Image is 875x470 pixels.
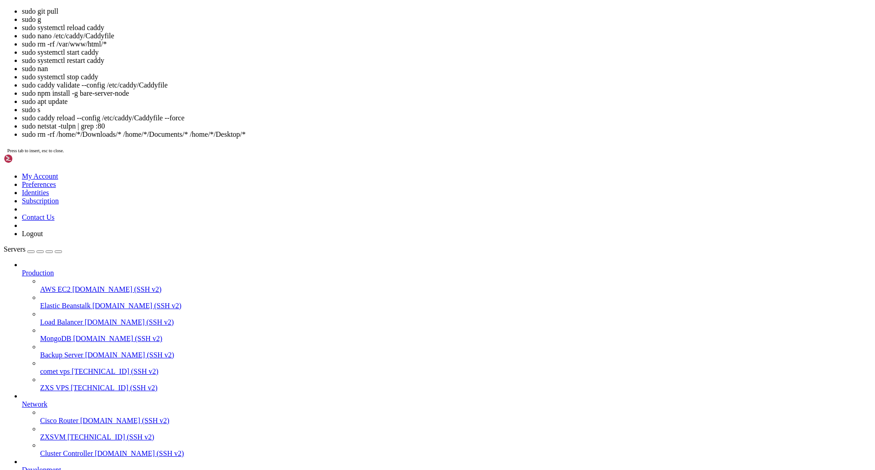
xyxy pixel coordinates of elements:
[71,384,157,392] span: [TECHNICAL_ID] (SSH v2)
[4,81,757,89] x-row: root@zxs-vps:/var/www/html#
[72,285,162,293] span: [DOMAIN_NAME] (SSH v2)
[40,417,78,424] span: Cisco Router
[40,449,93,457] span: Cluster Controller
[95,449,184,457] span: [DOMAIN_NAME] (SSH v2)
[22,106,871,114] li: sudo s
[22,24,871,32] li: sudo systemctl reload caddy
[40,367,70,375] span: comet vps
[40,326,871,343] li: MongoDB [DOMAIN_NAME] (SSH v2)
[40,285,871,294] a: AWS EC2 [DOMAIN_NAME] (SSH v2)
[40,433,871,441] a: ZXSVM [TECHNICAL_ID] (SSH v2)
[40,449,871,458] a: Cluster Controller [DOMAIN_NAME] (SSH v2)
[22,213,55,221] a: Contact Us
[85,318,174,326] span: [DOMAIN_NAME] (SSH v2)
[40,294,871,310] li: Elastic Beanstalk [DOMAIN_NAME] (SSH v2)
[22,172,58,180] a: My Account
[40,277,871,294] li: AWS EC2 [DOMAIN_NAME] (SSH v2)
[93,302,182,310] span: [DOMAIN_NAME] (SSH v2)
[22,89,871,98] li: sudo npm install -g bare-server-node
[22,130,871,139] li: sudo rm -rf /home/*/Downloads/* /home/*/Documents/* /home/*/Desktop/*
[4,27,757,35] x-row: the exact distribution terms for each program are described in the
[40,318,871,326] a: Load Balancer [DOMAIN_NAME] (SSH v2)
[22,230,43,238] a: Logout
[22,48,871,57] li: sudo systemctl start caddy
[22,7,871,15] li: sudo git pull
[40,359,871,376] li: comet vps [TECHNICAL_ID] (SSH v2)
[85,351,175,359] span: [DOMAIN_NAME] (SSH v2)
[22,98,871,106] li: sudo apt update
[80,417,170,424] span: [DOMAIN_NAME] (SSH v2)
[72,367,158,375] span: [TECHNICAL_ID] (SSH v2)
[4,154,56,163] img: Shellngn
[22,32,871,40] li: sudo nano /etc/caddy/Caddyfile
[22,81,871,89] li: sudo caddy validate --config /etc/caddy/Caddyfile
[22,40,871,48] li: sudo rm -rf /var/www/html/*
[22,189,49,196] a: Identities
[22,181,56,188] a: Preferences
[40,408,871,425] li: Cisco Router [DOMAIN_NAME] (SSH v2)
[22,269,54,277] span: Production
[40,425,871,441] li: ZXSVM [TECHNICAL_ID] (SSH v2)
[22,73,871,81] li: sudo systemctl stop caddy
[22,114,871,122] li: sudo caddy reload --config /etc/caddy/Caddyfile --force
[22,261,871,392] li: Production
[4,245,26,253] span: Servers
[40,384,871,392] a: ZXS VPS [TECHNICAL_ID] (SSH v2)
[40,367,871,376] a: comet vps [TECHNICAL_ID] (SSH v2)
[40,310,871,326] li: Load Balancer [DOMAIN_NAME] (SSH v2)
[40,433,66,441] span: ZXSVM
[4,35,757,42] x-row: individual files in /usr/share/doc/*/copyright.
[40,343,871,359] li: Backup Server [DOMAIN_NAME] (SSH v2)
[22,57,871,65] li: sudo systemctl restart caddy
[40,335,71,342] span: MongoDB
[22,15,871,24] li: sudo g
[4,245,62,253] a: Servers
[22,197,59,205] a: Subscription
[40,302,871,310] a: Elastic Beanstalk [DOMAIN_NAME] (SSH v2)
[4,89,757,97] x-row: root@zxs-vps:/var/www/html# sud
[22,65,871,73] li: sudo nan
[40,441,871,458] li: Cluster Controller [DOMAIN_NAME] (SSH v2)
[40,384,69,392] span: ZXS VPS
[4,73,757,81] x-row: root@zxs-vps:~# cd /var/www/html
[40,318,83,326] span: Load Balancer
[4,58,757,66] x-row: permitted by applicable law.
[4,50,757,58] x-row: Debian GNU/Linux comes with ABSOLUTELY NO WARRANTY, to the extent
[73,335,162,342] span: [DOMAIN_NAME] (SSH v2)
[22,400,47,408] span: Network
[4,19,757,27] x-row: The programs included with the Debian GNU/Linux system are free software;
[40,285,71,293] span: AWS EC2
[4,66,757,73] x-row: Last login: [DATE] from [TECHNICAL_ID]
[22,392,871,458] li: Network
[40,376,871,392] li: ZXS VPS [TECHNICAL_ID] (SSH v2)
[4,4,757,11] x-row: Linux zxs-vps 6.1.0-38-amd64 #1 SMP PREEMPT_DYNAMIC Debian 6.1.147-1 ([DATE]) x86_64
[22,269,871,277] a: Production
[7,148,64,153] span: Press tab to insert, esc to close.
[40,417,871,425] a: Cisco Router [DOMAIN_NAME] (SSH v2)
[22,400,871,408] a: Network
[40,302,91,310] span: Elastic Beanstalk
[123,89,126,97] div: (31, 11)
[67,433,154,441] span: [TECHNICAL_ID] (SSH v2)
[40,351,871,359] a: Backup Server [DOMAIN_NAME] (SSH v2)
[40,335,871,343] a: MongoDB [DOMAIN_NAME] (SSH v2)
[22,122,871,130] li: sudo netstat -tulpn | grep :80
[40,351,83,359] span: Backup Server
